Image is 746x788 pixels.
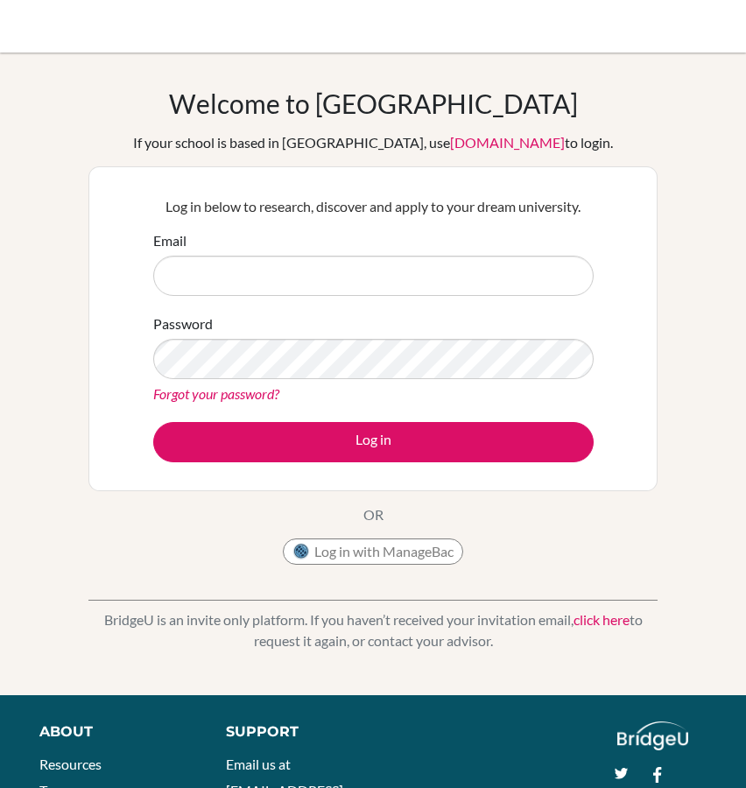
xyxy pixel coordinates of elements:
img: logo_white@2x-f4f0deed5e89b7ecb1c2cc34c3e3d731f90f0f143d5ea2071677605dd97b5244.png [617,721,688,750]
button: Log in with ManageBac [283,538,463,565]
div: If your school is based in [GEOGRAPHIC_DATA], use to login. [133,132,613,153]
p: BridgeU is an invite only platform. If you haven’t received your invitation email, to request it ... [88,609,658,651]
a: Resources [39,756,102,772]
button: Log in [153,422,594,462]
h1: Welcome to [GEOGRAPHIC_DATA] [169,88,578,119]
a: [DOMAIN_NAME] [450,134,565,151]
a: click here [574,611,630,628]
div: About [39,721,186,742]
p: OR [363,504,384,525]
label: Password [153,313,213,334]
a: Forgot your password? [153,385,279,402]
div: Support [226,721,357,742]
label: Email [153,230,186,251]
p: Log in below to research, discover and apply to your dream university. [153,196,594,217]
